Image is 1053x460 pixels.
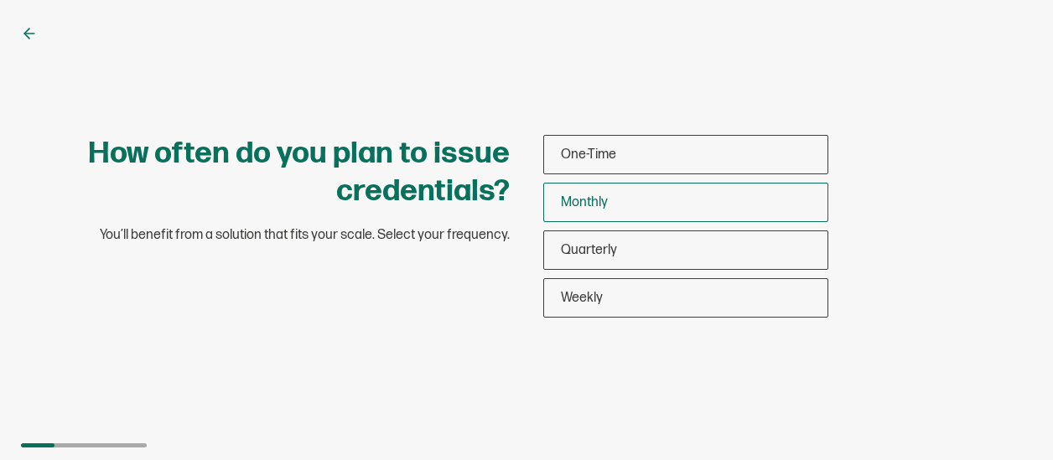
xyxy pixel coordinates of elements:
[561,194,608,210] span: Monthly
[969,380,1053,460] iframe: Chat Widget
[100,227,510,244] span: You’ll benefit from a solution that fits your scale. Select your frequency.
[561,290,603,306] span: Weekly
[40,135,510,210] h1: How often do you plan to issue credentials?
[561,242,617,258] span: Quarterly
[561,147,616,163] span: One-Time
